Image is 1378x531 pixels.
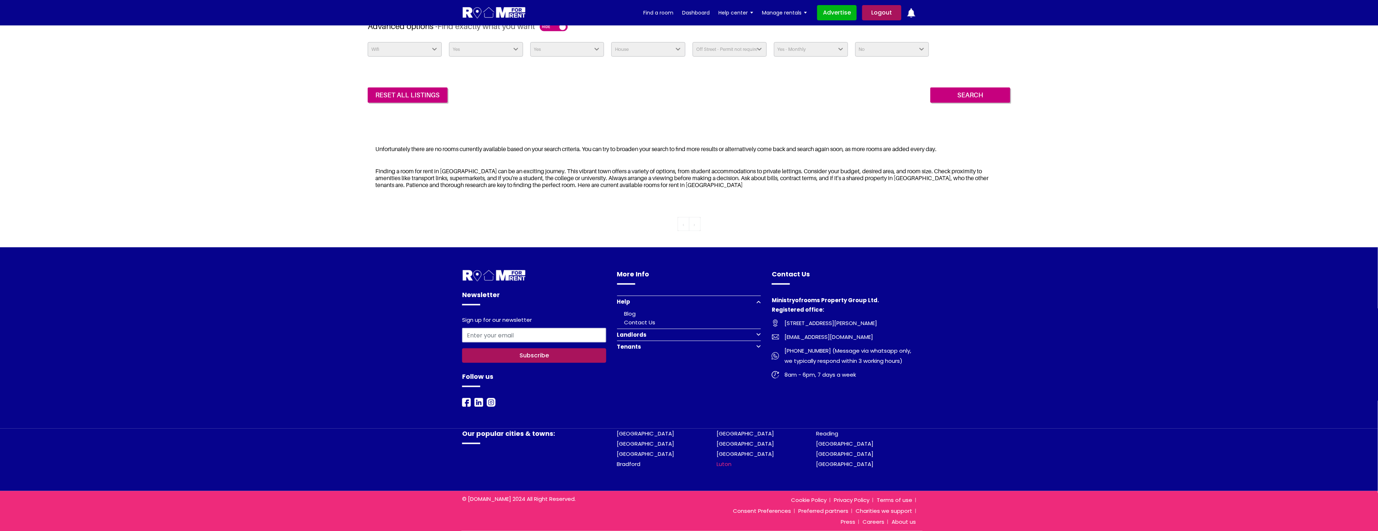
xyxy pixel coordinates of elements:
li: « Previous [678,217,689,231]
a: Instagram [487,398,496,406]
span: Find exactly what you want [437,21,535,31]
a: Manage rentals [762,7,807,18]
a: Logout [862,5,901,20]
a: [EMAIL_ADDRESS][DOMAIN_NAME] [772,332,916,342]
a: [GEOGRAPHIC_DATA] [717,440,774,447]
a: Charities we support [852,507,916,515]
img: Room For Rent [474,398,483,407]
a: About us [888,518,916,526]
a: Contact Us [624,319,656,326]
a: Blog [624,310,636,317]
h4: Our popular cities & towns: [462,429,606,444]
img: Room For Rent [772,371,779,378]
a: [GEOGRAPHIC_DATA] [717,430,774,437]
img: Room For Rent [462,269,526,283]
h4: Contact Us [772,269,916,285]
a: [PHONE_NUMBER] (Message via whatsapp only, we typically respond within 3 working hours) [772,346,916,366]
a: Cookie Policy [787,496,830,504]
img: Room For Rent [462,398,471,407]
a: Reading [816,430,839,437]
a: 8am - 6pm, 7 days a week [772,370,916,380]
img: Room For Rent [487,398,496,407]
p: © [DOMAIN_NAME] 2024 All Right Reserved. [462,495,606,503]
a: [GEOGRAPHIC_DATA] [816,460,874,468]
h4: Follow us [462,372,606,387]
a: Bradford [617,460,641,468]
a: [GEOGRAPHIC_DATA] [816,440,874,447]
button: Help [617,296,761,308]
a: Dashboard [682,7,710,18]
span: 8am - 6pm, 7 days a week [779,370,856,380]
h3: Advanced options - [368,21,1010,31]
div: Unfortunately there are no rooms currently available based on your search criteria. You can try t... [368,141,1010,157]
a: Consent Preferences [729,507,795,515]
a: Facebook [462,398,471,406]
a: Advertise [817,5,857,20]
img: Room For Rent [772,333,779,341]
button: Tenants [617,341,761,353]
a: [GEOGRAPHIC_DATA] [816,450,874,458]
input: Enter your email [462,328,606,342]
h4: More Info [617,269,761,285]
a: Luton [717,460,731,468]
a: Careers [859,518,888,526]
img: Room For Rent [772,320,779,327]
li: « Previous [689,217,701,231]
a: Terms of use [873,496,916,504]
a: [GEOGRAPHIC_DATA] [617,450,674,458]
img: Logo for Room for Rent, featuring a welcoming design with a house icon and modern typography [462,6,526,20]
a: [GEOGRAPHIC_DATA] [717,450,774,458]
a: [GEOGRAPHIC_DATA] [617,440,674,447]
h4: Ministryofrooms Property Group Ltd. Registered office: [772,296,916,318]
a: Privacy Policy [830,496,873,504]
button: Landlords [617,329,761,341]
a: Press [837,518,859,526]
h4: Newsletter [462,290,606,305]
a: Preferred partners [795,507,852,515]
button: Subscribe [462,348,606,363]
img: ic-notification [907,8,916,17]
img: Room For Rent [772,352,779,360]
span: [STREET_ADDRESS][PERSON_NAME] [779,318,877,328]
a: [GEOGRAPHIC_DATA] [617,430,674,437]
span: [PHONE_NUMBER] (Message via whatsapp only, we typically respond within 3 working hours) [779,346,916,366]
a: Help center [718,7,753,18]
a: [STREET_ADDRESS][PERSON_NAME] [772,318,916,328]
label: Sign up for our newsletter [462,317,532,325]
a: Find a room [643,7,673,18]
input: Search [930,88,1010,103]
div: Finding a room for rent in [GEOGRAPHIC_DATA] can be an exciting journey. This vibrant town offers... [368,163,1010,194]
a: LinkedIn [474,398,483,406]
a: reset all listings [368,88,448,103]
span: [EMAIL_ADDRESS][DOMAIN_NAME] [779,332,873,342]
